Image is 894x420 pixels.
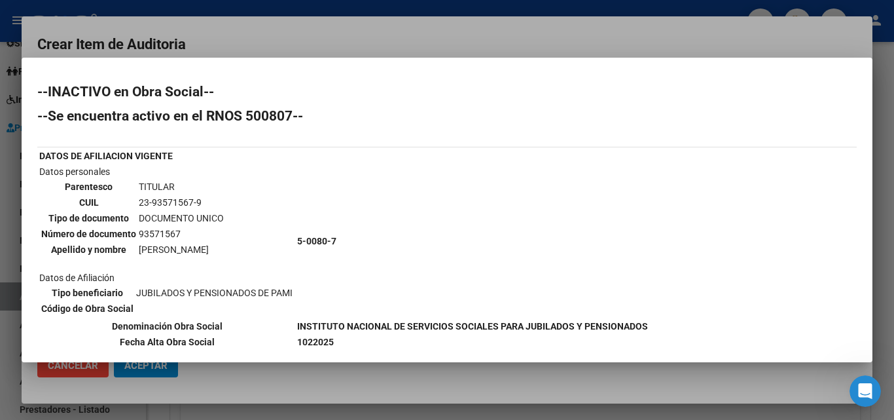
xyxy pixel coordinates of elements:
[138,211,224,225] td: DOCUMENTO UNICO
[41,211,137,225] th: Tipo de documento
[138,242,224,257] td: [PERSON_NAME]
[297,337,334,347] b: 1022025
[135,286,293,300] td: JUBILADOS Y PENSIONADOS DE PAMI
[297,321,648,332] b: INSTITUTO NACIONAL DE SERVICIOS SOCIALES PARA JUBILADOS Y PENSIONADOS
[37,109,857,123] h2: --Se encuentra activo en el RNOS 500807--
[41,286,134,300] th: Tipo beneficiario
[39,164,295,318] td: Datos personales Datos de Afiliación
[41,180,137,194] th: Parentesco
[41,242,137,257] th: Apellido y nombre
[849,375,881,407] iframe: Intercom live chat
[297,236,336,246] b: 5-0080-7
[41,301,134,316] th: Código de Obra Social
[41,195,137,210] th: CUIL
[138,195,224,210] td: 23-93571567-9
[138,180,224,194] td: TITULAR
[39,319,295,334] th: Denominación Obra Social
[39,335,295,349] th: Fecha Alta Obra Social
[39,151,173,161] b: DATOS DE AFILIACION VIGENTE
[138,227,224,241] td: 93571567
[37,85,857,98] h2: --INACTIVO en Obra Social--
[41,227,137,241] th: Número de documento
